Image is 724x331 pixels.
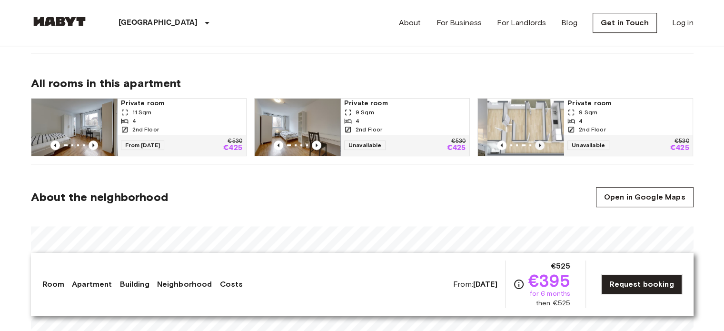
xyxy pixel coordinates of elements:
span: From [DATE] [121,140,165,150]
a: Open in Google Maps [596,187,694,207]
a: Marketing picture of unit DE-09-022-04MPrevious imagePrevious imagePrivate room9 Sqm42nd FloorUna... [254,98,470,156]
span: 4 [132,117,136,125]
a: Marketing picture of unit DE-09-022-01MPrevious imagePrevious imagePrivate room11 Sqm42nd FloorFr... [31,98,247,156]
a: Log in [672,17,694,29]
p: [GEOGRAPHIC_DATA] [119,17,198,29]
span: 2nd Floor [132,125,159,134]
a: Blog [561,17,577,29]
a: Get in Touch [593,13,657,33]
span: Unavailable [344,140,386,150]
span: 9 Sqm [579,108,597,117]
span: 9 Sqm [356,108,374,117]
p: €425 [223,144,242,152]
button: Previous image [89,140,98,150]
button: Previous image [535,140,545,150]
p: €425 [447,144,466,152]
b: [DATE] [473,280,497,289]
span: From: [453,279,497,290]
a: Costs [219,279,243,290]
p: €530 [674,139,689,144]
span: About the neighborhood [31,190,168,204]
button: Previous image [274,140,283,150]
a: Building [119,279,149,290]
img: Marketing picture of unit DE-09-022-04M [255,99,340,156]
span: 4 [356,117,359,125]
span: All rooms in this apartment [31,76,694,90]
span: 11 Sqm [132,108,152,117]
a: Room [42,279,65,290]
button: Previous image [497,140,506,150]
button: Previous image [50,140,60,150]
p: €425 [670,144,689,152]
a: Apartment [72,279,112,290]
a: For Business [436,17,482,29]
span: 2nd Floor [356,125,382,134]
span: Unavailable [567,140,609,150]
span: €395 [528,272,571,289]
p: €530 [228,139,242,144]
a: Neighborhood [157,279,212,290]
button: Previous image [312,140,321,150]
a: For Landlords [497,17,546,29]
img: Marketing picture of unit DE-09-022-01M [31,99,117,156]
a: About [399,17,421,29]
span: then €525 [536,299,570,308]
span: Private room [344,99,466,108]
svg: Check cost overview for full price breakdown. Please note that discounts apply to new joiners onl... [513,279,525,290]
img: Marketing picture of unit DE-09-022-03M [487,99,573,156]
span: €525 [551,261,571,272]
img: Habyt [31,17,88,26]
span: 2nd Floor [579,125,605,134]
p: €530 [451,139,466,144]
a: Previous imagePrevious imagePrivate room9 Sqm42nd FloorUnavailable€530€425 [477,98,693,156]
span: 4 [579,117,583,125]
span: for 6 months [529,289,570,299]
span: Private room [567,99,689,108]
span: Private room [121,99,242,108]
a: Request booking [601,274,682,294]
